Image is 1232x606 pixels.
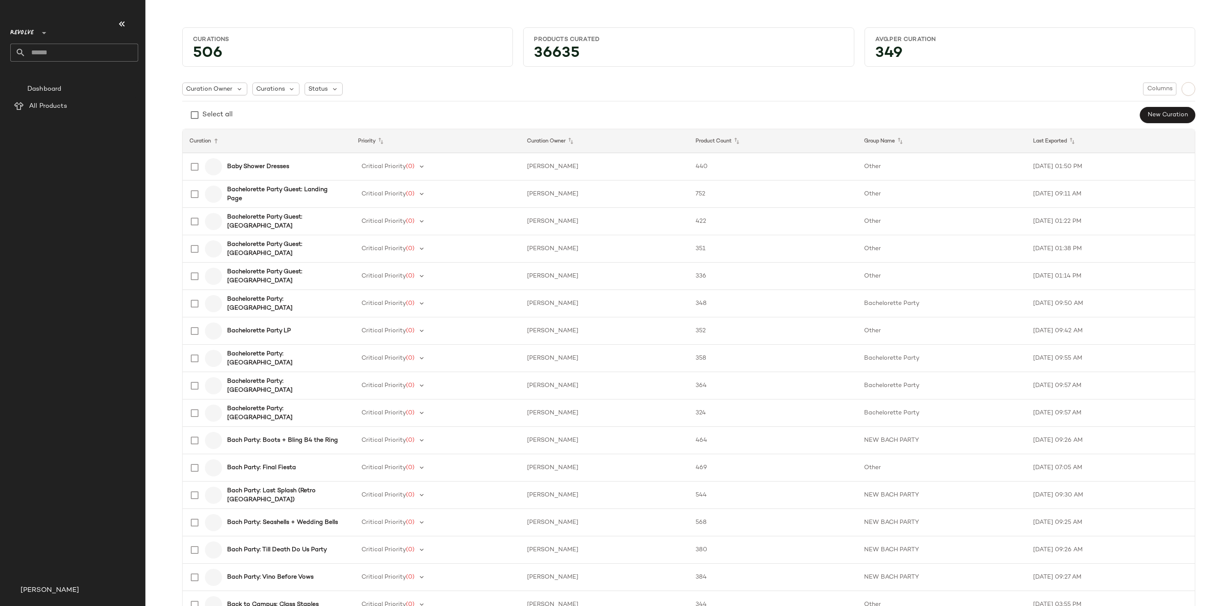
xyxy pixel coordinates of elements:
[361,410,406,416] span: Critical Priority
[520,208,689,235] td: [PERSON_NAME]
[857,290,1026,317] td: Bachelorette Party
[361,328,406,334] span: Critical Priority
[361,273,406,279] span: Critical Priority
[1140,107,1195,123] button: New Curation
[857,454,1026,482] td: Other
[21,585,79,596] span: [PERSON_NAME]
[527,47,850,63] div: 36635
[857,129,1026,153] th: Group Name
[227,573,314,582] b: Bach Party: Vino Before Vows
[857,317,1026,345] td: Other
[202,110,233,120] div: Select all
[520,129,689,153] th: Curation Owner
[406,300,415,307] span: (0)
[406,382,415,389] span: (0)
[520,372,689,399] td: [PERSON_NAME]
[689,509,857,536] td: 568
[857,153,1026,180] td: Other
[1026,536,1195,564] td: [DATE] 09:26 AM
[361,464,406,471] span: Critical Priority
[227,295,341,313] b: Bachelorette Party: [GEOGRAPHIC_DATA]
[689,180,857,208] td: 752
[689,345,857,372] td: 358
[520,153,689,180] td: [PERSON_NAME]
[406,163,415,170] span: (0)
[227,213,341,231] b: Bachelorette Party Guest: [GEOGRAPHIC_DATA]
[10,23,34,38] span: Revolve
[1147,86,1173,92] span: Columns
[1026,290,1195,317] td: [DATE] 09:50 AM
[1143,83,1176,95] button: Columns
[227,162,289,171] b: Baby Shower Dresses
[520,345,689,372] td: [PERSON_NAME]
[520,317,689,345] td: [PERSON_NAME]
[1026,372,1195,399] td: [DATE] 09:57 AM
[406,273,415,279] span: (0)
[361,547,406,553] span: Critical Priority
[361,574,406,580] span: Critical Priority
[1026,509,1195,536] td: [DATE] 09:25 AM
[520,399,689,427] td: [PERSON_NAME]
[1147,112,1188,118] span: New Curation
[857,345,1026,372] td: Bachelorette Party
[406,492,415,498] span: (0)
[689,427,857,454] td: 464
[406,328,415,334] span: (0)
[27,84,61,94] span: Dashboard
[361,245,406,252] span: Critical Priority
[689,129,857,153] th: Product Count
[406,245,415,252] span: (0)
[689,153,857,180] td: 440
[186,47,509,63] div: 506
[520,263,689,290] td: [PERSON_NAME]
[857,564,1026,591] td: NEW BACH PARTY
[689,290,857,317] td: 348
[857,427,1026,454] td: NEW BACH PARTY
[689,317,857,345] td: 352
[520,482,689,509] td: [PERSON_NAME]
[361,355,406,361] span: Critical Priority
[1026,317,1195,345] td: [DATE] 09:42 AM
[406,191,415,197] span: (0)
[227,326,291,335] b: Bachelorette Party LP
[857,509,1026,536] td: NEW BACH PARTY
[1026,427,1195,454] td: [DATE] 09:26 AM
[193,35,502,44] div: Curations
[406,547,415,553] span: (0)
[857,208,1026,235] td: Other
[689,208,857,235] td: 422
[351,129,520,153] th: Priority
[1026,482,1195,509] td: [DATE] 09:30 AM
[227,545,327,554] b: Bach Party: Till Death Do Us Party
[227,404,341,422] b: Bachelorette Party: [GEOGRAPHIC_DATA]
[534,35,843,44] div: Products Curated
[689,235,857,263] td: 351
[308,85,328,94] span: Status
[227,240,341,258] b: Bachelorette Party Guest: [GEOGRAPHIC_DATA]
[689,454,857,482] td: 469
[520,536,689,564] td: [PERSON_NAME]
[689,482,857,509] td: 544
[183,129,351,153] th: Curation
[256,85,285,94] span: Curations
[857,536,1026,564] td: NEW BACH PARTY
[857,180,1026,208] td: Other
[29,101,67,111] span: All Products
[857,399,1026,427] td: Bachelorette Party
[227,185,341,203] b: Bachelorette Party Guest: Landing Page
[520,290,689,317] td: [PERSON_NAME]
[361,218,406,225] span: Critical Priority
[361,519,406,526] span: Critical Priority
[227,518,338,527] b: Bach Party: Seashells + Wedding Bells
[406,574,415,580] span: (0)
[227,377,341,395] b: Bachelorette Party: [GEOGRAPHIC_DATA]
[227,349,341,367] b: Bachelorette Party: [GEOGRAPHIC_DATA]
[361,191,406,197] span: Critical Priority
[1026,263,1195,290] td: [DATE] 01:14 PM
[520,454,689,482] td: [PERSON_NAME]
[1026,454,1195,482] td: [DATE] 07:05 AM
[857,263,1026,290] td: Other
[406,410,415,416] span: (0)
[1026,129,1195,153] th: Last Exported
[689,372,857,399] td: 364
